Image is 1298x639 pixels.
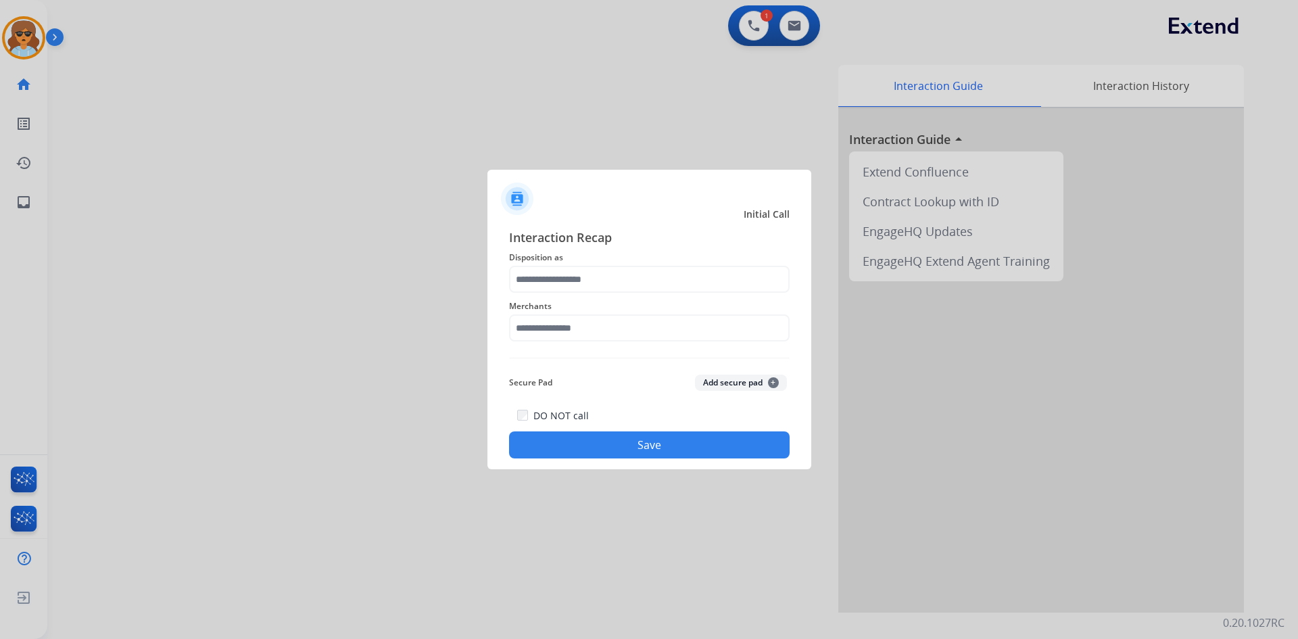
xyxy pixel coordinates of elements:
span: Disposition as [509,250,790,266]
span: Initial Call [744,208,790,221]
button: Save [509,431,790,458]
span: + [768,377,779,388]
button: Add secure pad+ [695,375,787,391]
span: Merchants [509,298,790,314]
img: contactIcon [501,183,533,215]
span: Interaction Recap [509,228,790,250]
span: Secure Pad [509,375,552,391]
label: DO NOT call [533,409,589,423]
p: 0.20.1027RC [1223,615,1284,631]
